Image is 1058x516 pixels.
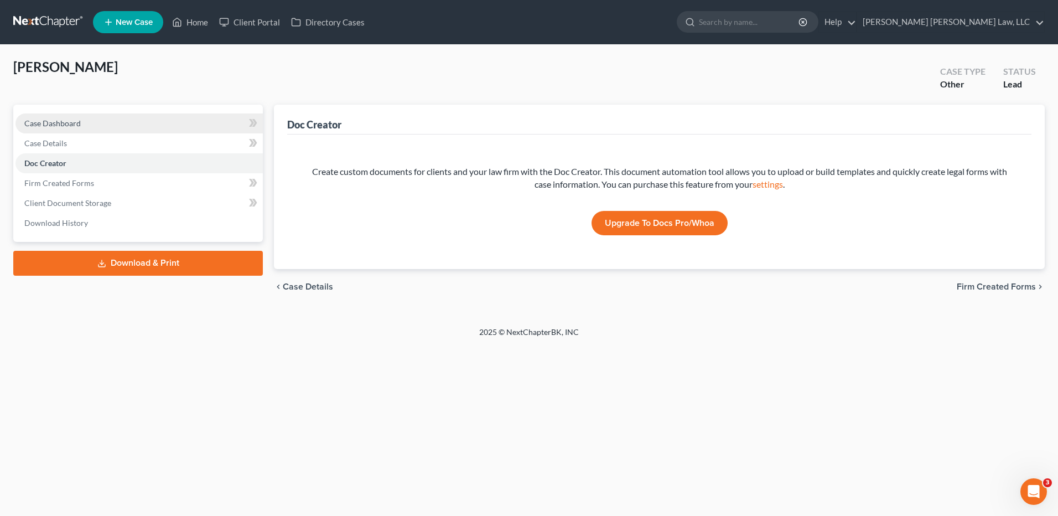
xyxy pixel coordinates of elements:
a: Home [167,12,214,32]
span: Client Document Storage [24,198,111,208]
a: Case Details [15,133,263,153]
div: Other [940,78,986,91]
iframe: Intercom live chat [1020,478,1047,505]
a: [PERSON_NAME] [PERSON_NAME] Law, LLC [857,12,1044,32]
a: Download & Print [13,251,263,276]
span: New Case [116,18,153,27]
span: [PERSON_NAME] [13,59,118,75]
button: Firm Created Forms chevron_right [957,282,1045,291]
a: Client Document Storage [15,193,263,213]
a: Case Dashboard [15,113,263,133]
a: settings [753,179,783,189]
span: Firm Created Forms [957,282,1036,291]
a: Directory Cases [286,12,370,32]
div: Status [1003,65,1036,78]
a: Download History [15,213,263,233]
div: Lead [1003,78,1036,91]
span: 3 [1043,478,1052,487]
div: Doc Creator [287,118,341,131]
span: Case Dashboard [24,118,81,128]
span: Doc Creator [24,158,66,168]
i: chevron_left [274,282,283,291]
div: 2025 © NextChapterBK, INC [214,327,844,347]
span: Case Details [24,138,67,148]
a: Client Portal [214,12,286,32]
i: chevron_right [1036,282,1045,291]
a: Help [819,12,856,32]
div: Create custom documents for clients and your law firm with the Doc Creator. This document automat... [305,166,1014,191]
button: chevron_left Case Details [274,282,333,291]
a: Firm Created Forms [15,173,263,193]
span: Firm Created Forms [24,178,94,188]
input: Search by name... [699,12,800,32]
div: Case Type [940,65,986,78]
span: Download History [24,218,88,228]
a: Upgrade to Docs Pro/Whoa [592,211,728,235]
span: Case Details [283,282,333,291]
a: Doc Creator [15,153,263,173]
